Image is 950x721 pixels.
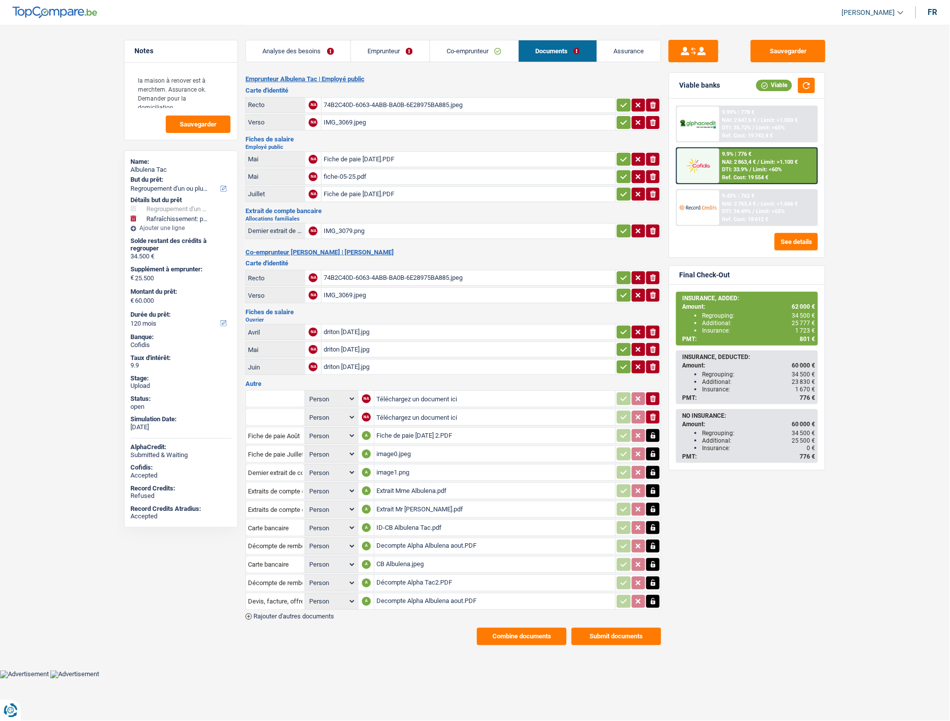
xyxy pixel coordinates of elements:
span: Limit: >1.000 € [761,117,798,123]
div: NO INSURANCE: [682,412,815,419]
div: Decompte Alpha Albulena aout.PDF [376,539,613,554]
div: Mai [248,155,303,163]
div: A [362,597,371,606]
div: Record Credits Atradius: [130,505,232,513]
span: / [758,201,760,207]
div: fr [928,7,938,17]
div: A [362,450,371,459]
div: NA [309,227,318,236]
span: [PERSON_NAME] [842,8,895,17]
h3: Autre [245,380,661,387]
div: NA [309,118,318,127]
h2: Co-emprunteur [PERSON_NAME] | [PERSON_NAME] [245,248,661,256]
div: NA [309,101,318,110]
span: Limit: <60% [753,166,782,173]
div: IMG_3079.png [324,224,613,239]
span: 34 500 € [792,312,815,319]
div: Extrait Mme Albulena.pdf [376,483,613,498]
div: driton [DATE].jpg [324,325,613,340]
div: NA [309,328,318,337]
span: DTI: 34.49% [722,208,751,215]
span: 1 670 € [795,386,815,393]
div: Dernier extrait de compte pour vos allocations familiales [248,227,303,235]
div: Albulena Tac [130,166,232,174]
div: Extrait Mr [PERSON_NAME].pdf [376,502,613,517]
span: 34 500 € [792,430,815,437]
div: Refused [130,492,232,500]
h3: Extrait de compte bancaire [245,208,661,214]
div: Regrouping: [702,312,815,319]
span: 776 € [800,394,815,401]
span: Limit: <65% [756,208,785,215]
div: Accepted [130,472,232,480]
div: IMG_3069.jpeg [324,115,613,130]
div: Amount: [682,421,815,428]
span: Limit: >1.666 € [761,201,798,207]
div: Amount: [682,303,815,310]
div: A [362,523,371,532]
span: DTI: 35.72% [722,124,751,131]
div: 9.9 [130,361,232,369]
span: Rajouter d'autres documents [253,613,334,620]
div: Additional: [702,320,815,327]
div: image1.png [376,465,613,480]
div: Viable [756,80,792,91]
div: A [362,542,371,551]
div: PMT: [682,453,815,460]
div: Ref. Cost: 19 742,4 € [722,132,773,139]
div: PMT: [682,394,815,401]
div: Viable banks [679,81,720,90]
span: NAI: 2 647,6 € [722,117,756,123]
div: driton [DATE].jpg [324,360,613,374]
div: Insurance: [702,386,815,393]
h3: Carte d'identité [245,87,661,94]
span: 776 € [800,453,815,460]
span: 1 723 € [795,327,815,334]
img: Advertisement [50,671,99,679]
img: TopCompare Logo [12,6,97,18]
div: Fiche de paie [DATE] 2.PDF [376,428,613,443]
span: NAI: 2 863,4 € [722,159,756,165]
span: € [130,297,134,305]
div: Additional: [702,378,815,385]
div: IMG_3069.jpeg [324,288,613,303]
div: A [362,431,371,440]
img: AlphaCredit [680,119,716,130]
div: Submitted & Waiting [130,451,232,459]
h2: Ouvrier [245,317,661,323]
a: Analyse des besoins [246,40,351,62]
span: 60 000 € [792,362,815,369]
div: Regrouping: [702,371,815,378]
div: Simulation Date: [130,415,232,423]
div: Ref. Cost: 18 612 € [722,216,769,223]
div: image0.jpeg [376,447,613,462]
div: NA [362,394,371,403]
img: Record Credits [680,198,716,217]
h3: Carte d'identité [245,260,661,266]
div: Record Credits: [130,484,232,492]
div: Additional: [702,437,815,444]
span: DTI: 33.9% [722,166,748,173]
span: Limit: >1.100 € [761,159,798,165]
h2: Employé public [245,144,661,150]
div: Cofidis [130,341,232,349]
div: 74B2C40D-6063-4ABB-BA0B-6E28975BA885.jpeg [324,270,613,285]
div: Insurance: [702,327,815,334]
div: Upload [130,382,232,390]
div: 9.99% | 778 € [722,109,755,116]
div: NA [309,273,318,282]
span: Limit: <65% [756,124,785,131]
button: Sauvegarder [166,116,231,133]
div: NA [309,190,318,199]
div: Recto [248,274,303,282]
label: Durée du prêt: [130,311,230,319]
div: AlphaCredit: [130,443,232,451]
div: NA [309,291,318,300]
div: Regrouping: [702,430,815,437]
div: A [362,579,371,588]
div: Décompte Alpha Tac2.PDF [376,576,613,591]
div: Stage: [130,374,232,382]
button: Submit documents [572,628,661,645]
div: Juillet [248,190,303,198]
div: A [362,468,371,477]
